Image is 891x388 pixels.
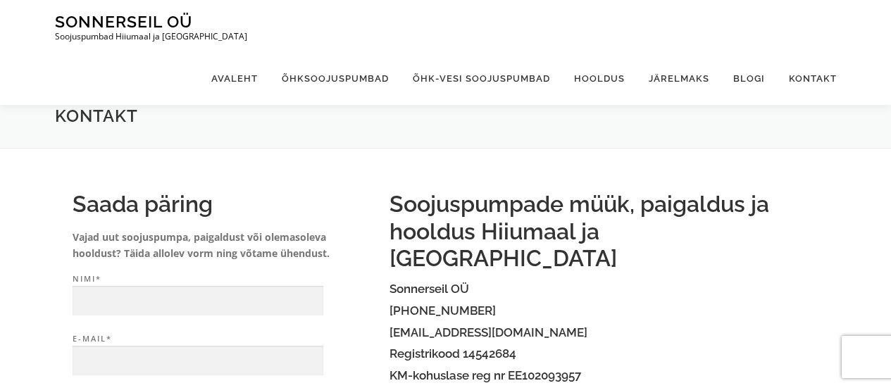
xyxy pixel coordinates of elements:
[73,230,330,261] strong: Vajad uut soojuspumpa, paigaldust või olemasoleva hooldust? Täida allolev vorm ning võtame ühendust.
[199,52,270,105] a: Avaleht
[73,191,375,218] h2: Saada päring
[637,52,721,105] a: Järelmaks
[401,52,562,105] a: Õhk-vesi soojuspumbad
[55,12,192,31] a: Sonnerseil OÜ
[73,273,375,316] label: Nimi*
[55,105,837,127] h1: Kontakt
[562,52,637,105] a: Hooldus
[721,52,777,105] a: Blogi
[390,347,819,361] h4: Registrikood 14542684
[390,325,587,339] a: [EMAIL_ADDRESS][DOMAIN_NAME]
[390,191,819,272] h2: Soojuspumpade müük, paigaldus ja hooldus Hiiumaal ja [GEOGRAPHIC_DATA]
[73,286,323,316] input: Nimi*
[73,346,323,376] input: E-mail*
[270,52,401,105] a: Õhksoojuspumbad
[390,282,819,296] h4: Sonnerseil OÜ
[390,304,819,318] h4: [PHONE_NUMBER]
[73,332,375,376] label: E-mail*
[777,52,837,105] a: Kontakt
[390,369,819,382] h4: KM-kohuslase reg nr EE102093957
[55,32,247,42] p: Soojuspumbad Hiiumaal ja [GEOGRAPHIC_DATA]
